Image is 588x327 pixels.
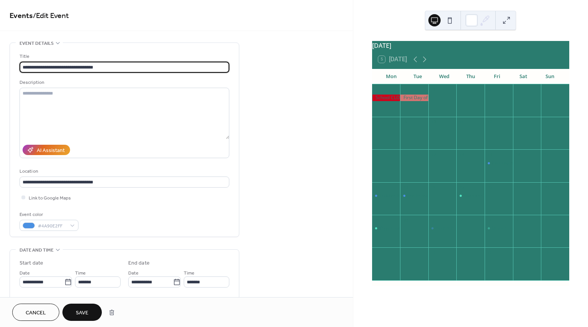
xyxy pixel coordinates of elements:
[515,152,521,157] div: 20
[543,185,549,190] div: 28
[463,193,519,199] div: Spanish Class with Ms. Lia
[428,225,457,232] div: Parent Playground Morning
[402,185,408,190] div: 23
[20,269,30,277] span: Date
[456,193,485,199] div: Spanish Class with Ms. Lia
[543,87,549,92] div: 7
[402,87,408,92] div: 2
[405,69,431,84] div: Tue
[484,69,510,84] div: Fri
[374,87,380,92] div: 1
[487,152,493,157] div: 19
[487,87,493,92] div: 5
[20,246,54,254] span: Date and time
[431,152,436,157] div: 17
[515,185,521,190] div: 27
[26,309,46,317] span: Cancel
[492,160,527,167] div: Ice Cream Social
[487,250,493,255] div: 10
[431,87,436,92] div: 3
[75,269,86,277] span: Time
[128,269,139,277] span: Date
[33,8,69,23] span: / Edit Event
[537,69,563,84] div: Sun
[487,185,493,190] div: 26
[12,304,59,321] button: Cancel
[543,217,549,223] div: 5
[374,217,380,223] div: 29
[431,217,436,223] div: 1
[543,152,549,157] div: 21
[487,119,493,125] div: 12
[379,193,440,199] div: Toddler Back to School Night
[459,217,464,223] div: 2
[457,69,484,84] div: Thu
[431,119,436,125] div: 10
[492,225,573,232] div: Music Class with Ms. [PERSON_NAME]
[402,250,408,255] div: 7
[431,69,457,84] div: Wed
[543,250,549,255] div: 12
[400,193,428,199] div: Pre-Primary Back to School Night
[431,250,436,255] div: 8
[38,222,66,230] span: #4A90E2FF
[372,225,400,232] div: Yoga Class with Ms. Courtney
[372,95,400,101] div: School CLOSED - Labor Day
[402,217,408,223] div: 30
[515,217,521,223] div: 4
[402,152,408,157] div: 16
[374,185,380,190] div: 22
[510,69,537,84] div: Sat
[459,250,464,255] div: 9
[379,225,449,232] div: Yoga Class with [PERSON_NAME]
[515,250,521,255] div: 11
[23,145,70,155] button: AI Assistant
[20,78,228,87] div: Description
[372,41,569,50] div: [DATE]
[459,87,464,92] div: 4
[20,259,43,267] div: Start date
[487,217,493,223] div: 3
[485,160,513,167] div: Ice Cream Social
[515,87,521,92] div: 6
[20,39,54,47] span: Event details
[128,259,150,267] div: End date
[378,69,405,84] div: Mon
[431,185,436,190] div: 24
[76,309,88,317] span: Save
[543,119,549,125] div: 14
[29,194,71,202] span: Link to Google Maps
[485,225,513,232] div: Music Class with Ms. Linda
[402,119,408,125] div: 9
[372,193,400,199] div: Toddler Back to School Night
[374,152,380,157] div: 15
[20,167,228,175] div: Location
[435,225,494,232] div: Parent Playground Morning
[459,152,464,157] div: 18
[459,185,464,190] div: 25
[400,95,428,101] div: First Day of School!
[407,193,477,199] div: Pre-Primary Back to School Night
[515,119,521,125] div: 13
[37,147,65,155] div: AI Assistant
[20,211,77,219] div: Event color
[459,119,464,125] div: 11
[374,119,380,125] div: 8
[20,52,228,60] div: Title
[62,304,102,321] button: Save
[10,8,33,23] a: Events
[374,250,380,255] div: 6
[184,269,194,277] span: Time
